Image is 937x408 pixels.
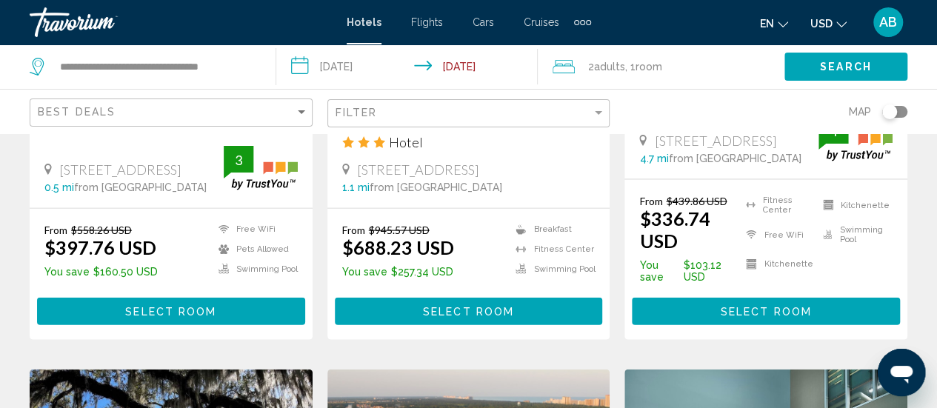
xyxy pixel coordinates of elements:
a: Select Room [37,301,305,318]
button: Change language [760,13,788,34]
a: Select Room [335,301,603,318]
span: You save [342,266,387,278]
span: Adults [594,61,625,73]
p: $160.50 USD [44,266,158,278]
span: From [639,195,662,207]
span: 1.1 mi [342,181,370,193]
span: 2 [588,56,625,77]
p: $103.12 USD [639,259,738,283]
span: from [GEOGRAPHIC_DATA] [370,181,502,193]
li: Breakfast [508,224,595,236]
span: Select Room [721,306,812,318]
a: Flights [411,16,443,28]
li: Swimming Pool [816,224,893,246]
span: Select Room [125,306,216,318]
span: Search [820,61,872,73]
p: $257.34 USD [342,266,454,278]
button: Select Room [37,298,305,325]
del: $945.57 USD [369,224,430,236]
ins: $336.74 USD [639,207,710,252]
span: [STREET_ADDRESS] [59,161,181,178]
img: trustyou-badge.svg [224,146,298,190]
span: from [GEOGRAPHIC_DATA] [74,181,207,193]
span: from [GEOGRAPHIC_DATA] [668,153,801,164]
img: trustyou-badge.svg [818,117,893,161]
li: Fitness Center [738,195,816,217]
button: Change currency [810,13,847,34]
span: Hotel [389,134,423,150]
button: Extra navigation items [574,10,591,34]
ins: $397.76 USD [44,236,156,258]
button: Check-in date: Sep 18, 2025 Check-out date: Sep 21, 2025 [276,44,538,89]
div: 3 [224,151,253,169]
span: AB [879,15,897,30]
li: Kitchenette [816,195,893,217]
ins: $688.23 USD [342,236,454,258]
a: Select Room [632,301,900,318]
span: Map [849,101,871,122]
iframe: Button to launch messaging window [878,349,925,396]
span: , 1 [625,56,662,77]
button: User Menu [869,7,907,38]
span: Best Deals [38,106,116,118]
a: Hotels [347,16,381,28]
li: Fitness Center [508,243,595,255]
span: You save [44,266,90,278]
li: Swimming Pool [508,263,595,275]
button: Travelers: 2 adults, 0 children [538,44,784,89]
li: Pets Allowed [211,243,298,255]
del: $558.26 USD [71,224,132,236]
span: USD [810,18,833,30]
button: Filter [327,98,610,129]
li: Free WiFi [738,224,816,246]
a: Cars [473,16,494,28]
span: Select Room [423,306,514,318]
li: Swimming Pool [211,263,298,275]
mat-select: Sort by [38,107,308,119]
span: You save [639,259,679,283]
span: Room [636,61,662,73]
span: From [44,224,67,236]
span: 0.5 mi [44,181,74,193]
button: Select Room [632,298,900,325]
del: $439.86 USD [666,195,727,207]
button: Select Room [335,298,603,325]
span: en [760,18,774,30]
span: From [342,224,365,236]
button: Search [784,53,907,80]
span: [STREET_ADDRESS] [654,133,776,149]
span: [STREET_ADDRESS] [357,161,479,178]
li: Kitchenette [738,253,816,275]
span: 4.7 mi [639,153,668,164]
li: Free WiFi [211,224,298,236]
div: 3 star Hotel [342,134,596,150]
span: Filter [336,107,378,118]
a: Cruises [524,16,559,28]
a: Travorium [30,7,332,37]
button: Toggle map [871,105,907,118]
